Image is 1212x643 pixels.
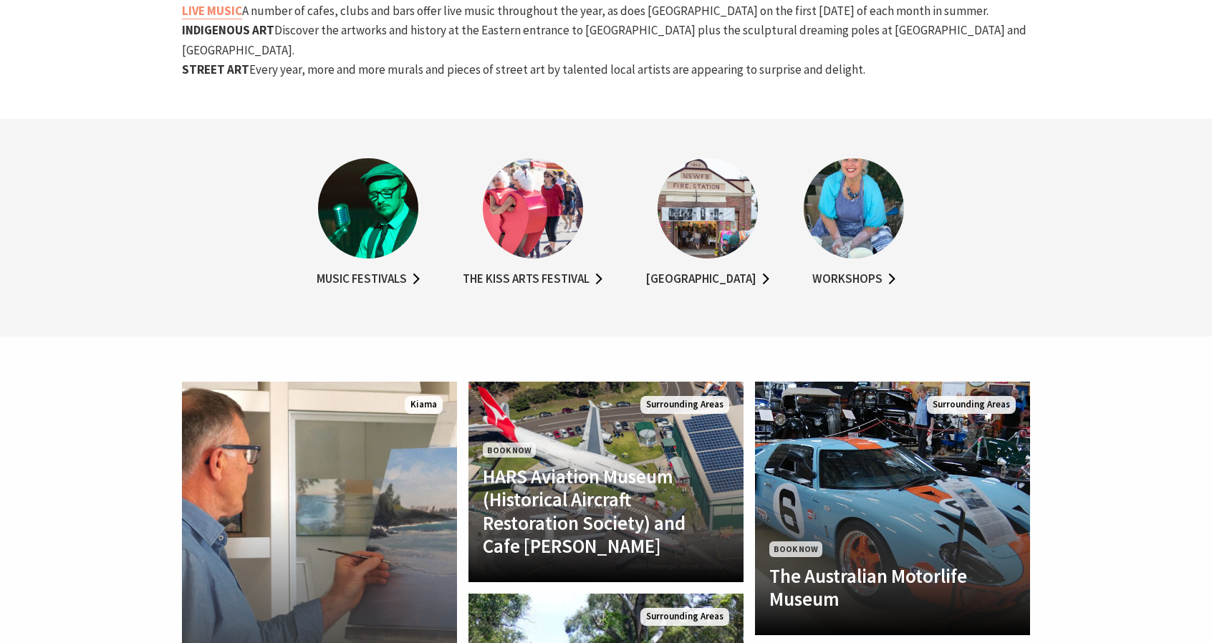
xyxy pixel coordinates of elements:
span: Book Now [769,541,822,556]
img: Kiss Arts Festival Performers [483,158,583,258]
strong: STREET ART [182,62,249,77]
a: Music Festivals [317,269,420,290]
img: Kiama Old Fire Station [658,158,758,258]
a: LIVE MUSIC [182,3,242,19]
span: Kiama [405,396,443,414]
span: Surrounding Areas [640,396,729,414]
span: Surrounding Areas [640,608,729,626]
h4: HARS Aviation Museum (Historical Aircraft Restoration Society) and Cafe [PERSON_NAME] [483,465,688,558]
a: The KISS Arts Festival [463,269,602,290]
span: Surrounding Areas [927,396,1016,414]
h4: The Australian Motorlife Museum [769,564,974,611]
a: Book Now HARS Aviation Museum (Historical Aircraft Restoration Society) and Cafe [PERSON_NAME] Su... [468,382,744,582]
a: [GEOGRAPHIC_DATA] [645,269,769,290]
a: Book Now The Australian Motorlife Museum Surrounding Areas [755,382,1030,635]
a: Workshops [812,269,895,290]
span: Book Now [483,443,536,458]
strong: INDIGENOUS ART [182,22,274,38]
img: Zeynep ceramics [804,158,904,258]
img: Live Music in Kiama Region, Photography by Jon Harris [318,158,418,258]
